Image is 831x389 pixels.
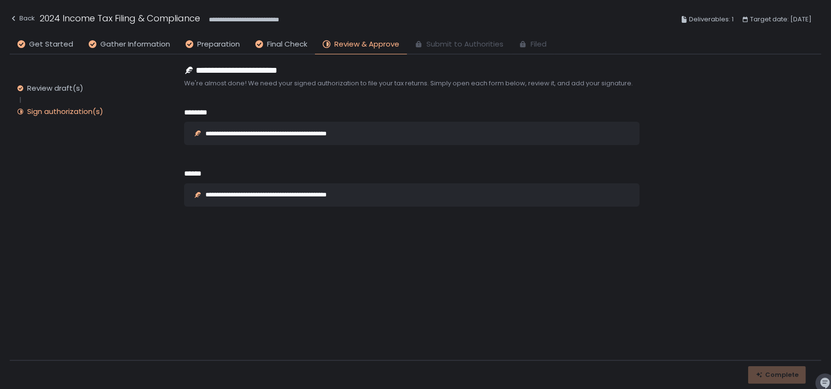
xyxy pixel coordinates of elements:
span: Deliverables: 1 [689,14,734,25]
span: Review & Approve [334,39,399,50]
h1: 2024 Income Tax Filing & Compliance [40,12,200,25]
span: Final Check [267,39,307,50]
span: We're almost done! We need your signed authorization to file your tax returns. Simply open each f... [184,79,640,88]
span: Get Started [29,39,73,50]
span: Submit to Authorities [426,39,503,50]
div: Back [10,13,35,24]
button: Back [10,12,35,28]
span: Target date: [DATE] [750,14,812,25]
span: Preparation [197,39,240,50]
span: Gather Information [100,39,170,50]
div: Review draft(s) [27,83,83,93]
div: Sign authorization(s) [27,107,103,116]
span: Filed [531,39,547,50]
